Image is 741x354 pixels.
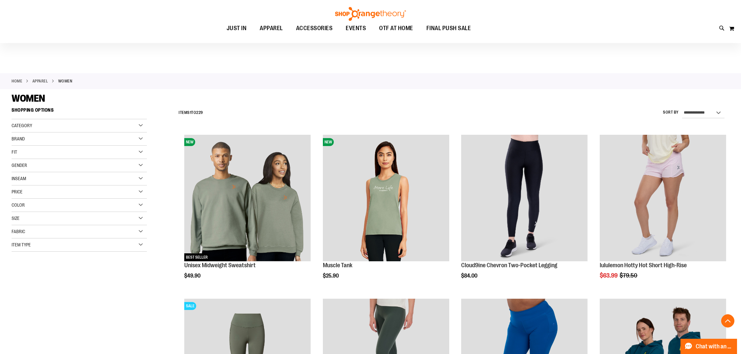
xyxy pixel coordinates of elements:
[696,343,733,350] span: Chat with an Expert
[346,21,366,36] span: EVENTS
[320,131,453,296] div: product
[184,273,201,279] span: $49.90
[663,110,679,115] label: Sort By
[461,135,588,261] img: Cloud9ine Chevron Two-Pocket Legging
[184,262,256,269] a: Unisex Midweight Sweatshirt
[339,21,372,36] a: EVENTS
[12,123,32,128] span: Category
[680,339,737,354] button: Chat with an Expert
[426,21,471,36] span: FINAL PUSH SALE
[379,21,413,36] span: OTF AT HOME
[184,253,209,261] span: BEST SELLER
[296,21,333,36] span: ACCESSORIES
[220,21,253,36] a: JUST IN
[600,272,619,279] span: $63.99
[260,21,283,36] span: APPAREL
[600,262,687,269] a: lululemon Hotty Hot Short High-Rise
[12,136,25,141] span: Brand
[12,216,20,221] span: Size
[323,135,449,262] a: Muscle TankNEW
[184,138,195,146] span: NEW
[190,110,192,115] span: 1
[12,93,45,104] span: WOMEN
[721,314,734,328] button: Back To Top
[32,78,48,84] a: APPAREL
[334,7,407,21] img: Shop Orangetheory
[323,138,334,146] span: NEW
[461,135,588,262] a: Cloud9ine Chevron Two-Pocket Legging
[179,108,203,118] h2: Items to
[420,21,478,36] a: FINAL PUSH SALE
[12,163,27,168] span: Gender
[600,135,726,262] a: lululemon Hotty Hot Short High-Rise
[596,131,729,296] div: product
[620,272,638,279] span: $79.50
[184,302,196,310] span: SALE
[196,110,203,115] span: 229
[181,131,314,296] div: product
[12,189,22,194] span: Price
[600,135,726,261] img: lululemon Hotty Hot Short High-Rise
[289,21,339,36] a: ACCESSORIES
[323,273,340,279] span: $25.90
[458,131,591,296] div: product
[12,242,31,247] span: Item Type
[227,21,247,36] span: JUST IN
[461,273,478,279] span: $84.00
[12,78,22,84] a: Home
[58,78,72,84] strong: WOMEN
[372,21,420,36] a: OTF AT HOME
[323,262,352,269] a: Muscle Tank
[12,202,25,208] span: Color
[461,262,557,269] a: Cloud9ine Chevron Two-Pocket Legging
[12,104,147,119] strong: Shopping Options
[12,149,17,155] span: Fit
[12,176,26,181] span: Inseam
[323,135,449,261] img: Muscle Tank
[184,135,311,261] img: Unisex Midweight Sweatshirt
[184,135,311,262] a: Unisex Midweight SweatshirtNEWBEST SELLER
[12,229,25,234] span: Fabric
[253,21,289,36] a: APPAREL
